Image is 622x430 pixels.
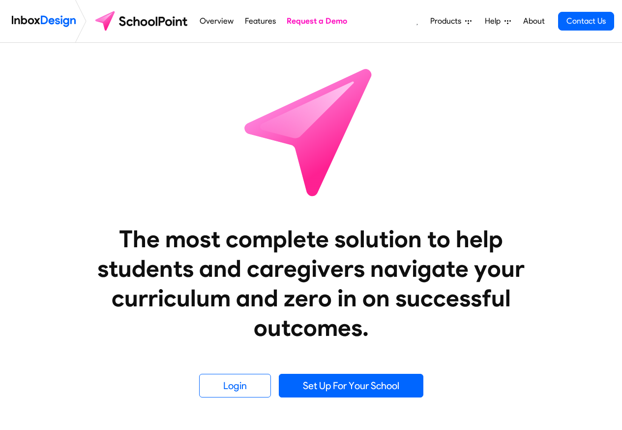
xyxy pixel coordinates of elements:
[90,9,194,33] img: schoolpoint logo
[78,224,545,342] heading: The most complete solution to help students and caregivers navigate your curriculum and zero in o...
[279,374,423,397] a: Set Up For Your School
[485,15,504,27] span: Help
[426,11,475,31] a: Products
[481,11,515,31] a: Help
[520,11,547,31] a: About
[284,11,350,31] a: Request a Demo
[223,43,400,220] img: icon_schoolpoint.svg
[199,374,271,397] a: Login
[242,11,278,31] a: Features
[558,12,614,31] a: Contact Us
[430,15,465,27] span: Products
[197,11,237,31] a: Overview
